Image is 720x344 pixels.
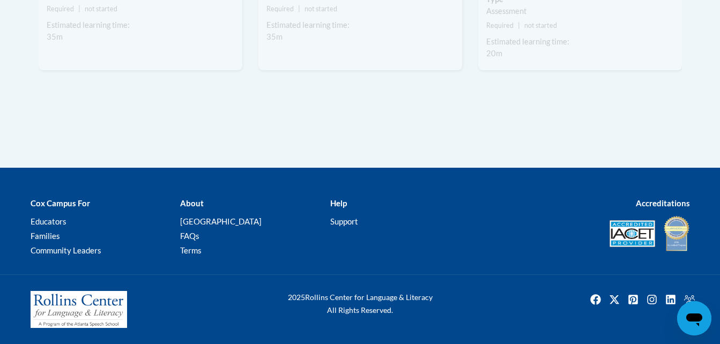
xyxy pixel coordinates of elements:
[606,291,623,308] a: Twitter
[486,5,674,17] div: Assessment
[643,291,660,308] img: Instagram icon
[610,220,655,247] img: Accredited IACET® Provider
[31,291,127,328] img: Rollins Center for Language & Literacy - A Program of the Atlanta Speech School
[524,21,557,29] span: not started
[31,198,90,208] b: Cox Campus For
[180,245,202,255] a: Terms
[486,36,674,48] div: Estimated learning time:
[248,291,473,317] div: Rollins Center for Language & Literacy All Rights Reserved.
[587,291,604,308] a: Facebook
[266,32,283,41] span: 35m
[47,5,74,13] span: Required
[330,198,347,208] b: Help
[677,301,711,335] iframe: Button to launch messaging window
[298,5,300,13] span: |
[305,5,337,13] span: not started
[606,291,623,308] img: Twitter icon
[330,216,358,226] a: Support
[486,21,514,29] span: Required
[681,291,698,308] img: Facebook group icon
[288,293,305,302] span: 2025
[47,19,234,31] div: Estimated learning time:
[31,216,66,226] a: Educators
[31,245,101,255] a: Community Leaders
[625,291,642,308] a: Pinterest
[662,291,679,308] img: LinkedIn icon
[180,231,199,241] a: FAQs
[486,49,502,58] span: 20m
[85,5,117,13] span: not started
[681,291,698,308] a: Facebook Group
[266,19,454,31] div: Estimated learning time:
[662,291,679,308] a: Linkedin
[625,291,642,308] img: Pinterest icon
[518,21,520,29] span: |
[180,216,262,226] a: [GEOGRAPHIC_DATA]
[31,231,60,241] a: Families
[266,5,294,13] span: Required
[636,198,690,208] b: Accreditations
[47,32,63,41] span: 35m
[587,291,604,308] img: Facebook icon
[643,291,660,308] a: Instagram
[663,215,690,252] img: IDA® Accredited
[78,5,80,13] span: |
[180,198,204,208] b: About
